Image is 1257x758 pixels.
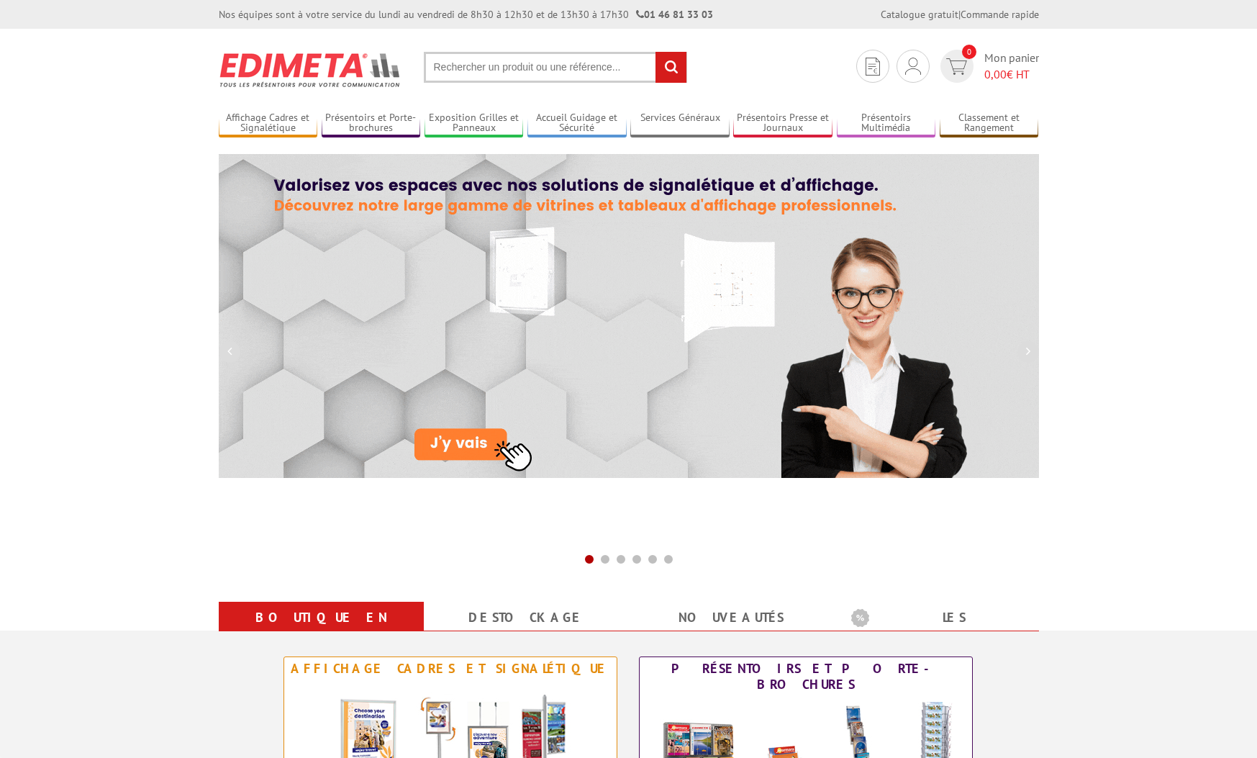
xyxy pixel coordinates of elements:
a: Présentoirs Presse et Journaux [733,112,832,135]
img: devis rapide [905,58,921,75]
input: Rechercher un produit ou une référence... [424,52,687,83]
a: Services Généraux [630,112,730,135]
span: € HT [984,66,1039,83]
span: 0,00 [984,67,1007,81]
input: rechercher [655,52,686,83]
a: Présentoirs et Porte-brochures [322,112,421,135]
div: Affichage Cadres et Signalétique [288,661,613,677]
span: 0 [962,45,976,59]
a: Catalogue gratuit [881,8,958,21]
img: Présentoir, panneau, stand - Edimeta - PLV, affichage, mobilier bureau, entreprise [219,43,402,96]
strong: 01 46 81 33 03 [636,8,713,21]
a: Exposition Grilles et Panneaux [425,112,524,135]
a: Affichage Cadres et Signalétique [219,112,318,135]
a: Classement et Rangement [940,112,1039,135]
b: Les promotions [851,605,1031,633]
img: devis rapide [866,58,880,76]
a: Commande rapide [961,8,1039,21]
div: Nos équipes sont à votre service du lundi au vendredi de 8h30 à 12h30 et de 13h30 à 17h30 [219,7,713,22]
a: nouveautés [646,605,817,631]
span: Mon panier [984,50,1039,83]
a: Les promotions [851,605,1022,657]
img: devis rapide [946,58,967,75]
a: Présentoirs Multimédia [837,112,936,135]
div: | [881,7,1039,22]
a: devis rapide 0 Mon panier 0,00€ HT [937,50,1039,83]
a: Boutique en ligne [236,605,407,657]
div: Présentoirs et Porte-brochures [643,661,968,692]
a: Destockage [441,605,612,631]
a: Accueil Guidage et Sécurité [527,112,627,135]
